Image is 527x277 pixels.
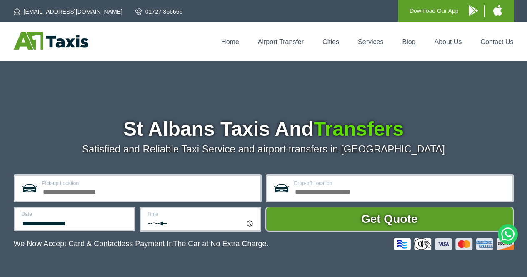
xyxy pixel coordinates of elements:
h1: St Albans Taxis And [14,119,514,139]
label: Drop-off Location [294,181,507,186]
p: Satisfied and Reliable Taxi Service and airport transfers in [GEOGRAPHIC_DATA] [14,143,514,155]
span: The Car at No Extra Charge. [173,240,268,248]
a: Cities [322,38,339,45]
img: A1 Taxis St Albans LTD [14,32,88,50]
img: A1 Taxis Android App [469,5,478,16]
a: Home [221,38,239,45]
a: 01727 866666 [135,7,183,16]
span: Transfers [314,118,404,140]
img: Credit And Debit Cards [394,238,514,250]
label: Time [147,212,255,217]
p: We Now Accept Card & Contactless Payment In [14,240,269,248]
label: Date [22,212,129,217]
a: Services [358,38,383,45]
a: Airport Transfer [258,38,304,45]
label: Pick-up Location [42,181,255,186]
button: Get Quote [265,207,514,232]
a: Contact Us [480,38,513,45]
a: Blog [402,38,415,45]
img: A1 Taxis iPhone App [493,5,502,16]
a: About Us [435,38,462,45]
p: Download Our App [410,6,459,16]
a: [EMAIL_ADDRESS][DOMAIN_NAME] [14,7,122,16]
